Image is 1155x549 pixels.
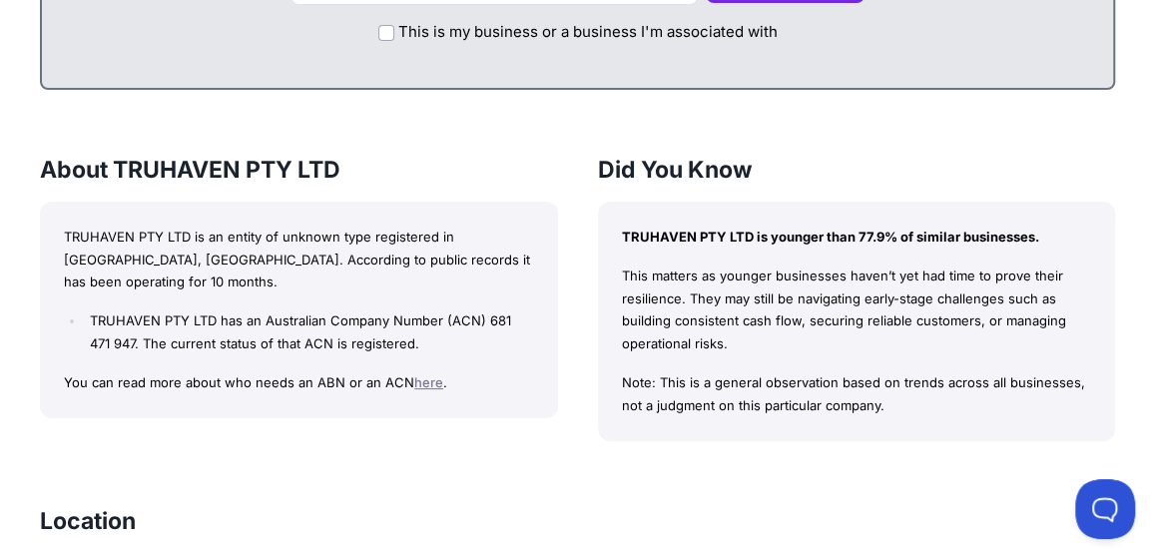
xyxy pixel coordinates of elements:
[398,21,778,44] label: This is my business or a business I'm associated with
[64,226,534,293] p: TRUHAVEN PTY LTD is an entity of unknown type registered in [GEOGRAPHIC_DATA], [GEOGRAPHIC_DATA]....
[40,154,558,186] h3: About TRUHAVEN PTY LTD
[64,371,534,394] p: You can read more about who needs an ABN or an ACN .
[1075,479,1135,539] iframe: Toggle Customer Support
[598,154,1116,186] h3: Did You Know
[40,505,136,537] h3: Location
[622,265,1092,355] p: This matters as younger businesses haven’t yet had time to prove their resilience. They may still...
[622,226,1092,249] p: TRUHAVEN PTY LTD is younger than 77.9% of similar businesses.
[622,371,1092,417] p: Note: This is a general observation based on trends across all businesses, not a judgment on this...
[85,309,533,355] li: TRUHAVEN PTY LTD has an Australian Company Number (ACN) 681 471 947. The current status of that A...
[414,374,443,390] a: here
